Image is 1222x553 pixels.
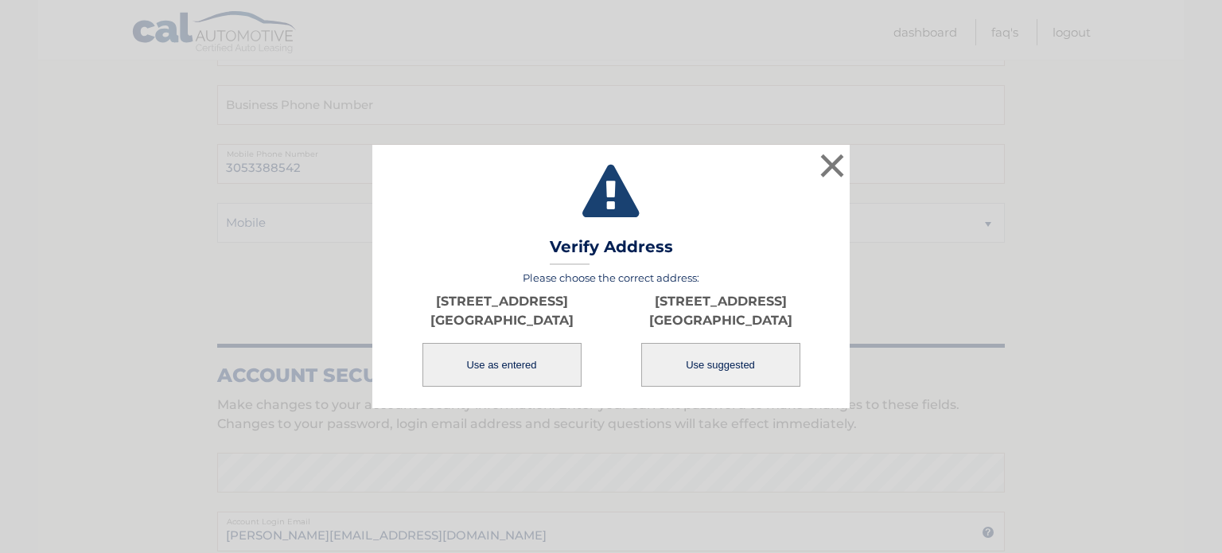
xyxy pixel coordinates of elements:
div: Please choose the correct address: [392,271,830,388]
p: [STREET_ADDRESS] [GEOGRAPHIC_DATA] [611,292,830,330]
button: Use suggested [641,343,800,387]
h3: Verify Address [550,237,673,265]
button: × [816,150,848,181]
button: Use as entered [422,343,582,387]
p: [STREET_ADDRESS] [GEOGRAPHIC_DATA] [392,292,611,330]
